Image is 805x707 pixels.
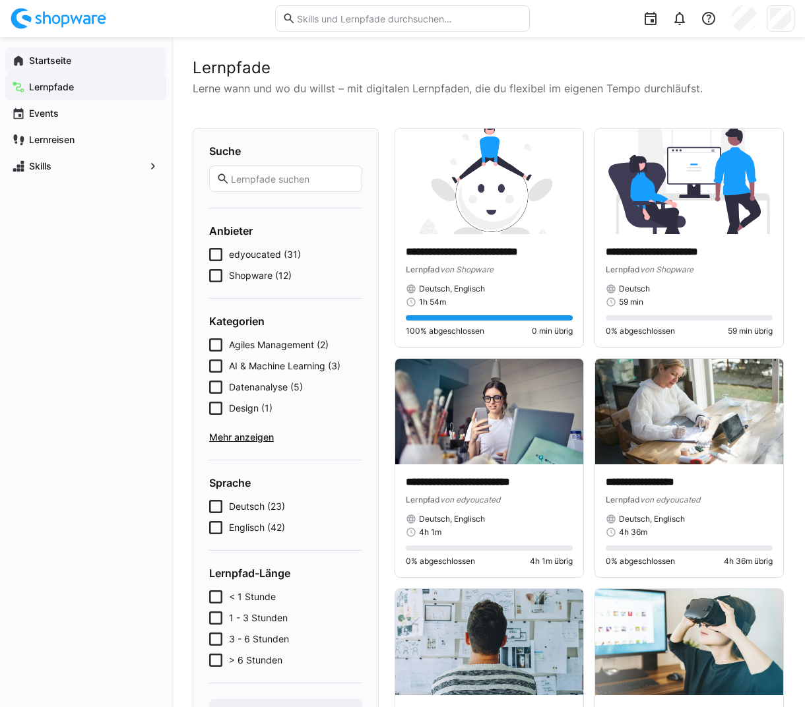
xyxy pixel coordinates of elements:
[209,567,362,580] h4: Lernpfad-Länge
[209,476,362,489] h4: Sprache
[229,611,288,625] span: 1 - 3 Stunden
[606,495,640,505] span: Lernpfad
[209,144,362,158] h4: Suche
[440,264,494,274] span: von Shopware
[406,556,475,567] span: 0% abgeschlossen
[606,264,640,274] span: Lernpfad
[419,514,485,524] span: Deutsch, Englisch
[229,500,285,513] span: Deutsch (23)
[619,284,650,294] span: Deutsch
[209,431,362,444] span: Mehr anzeigen
[440,495,500,505] span: von edyoucated
[640,264,693,274] span: von Shopware
[229,590,276,603] span: < 1 Stunde
[619,297,643,307] span: 59 min
[229,359,340,373] span: AI & Machine Learning (3)
[532,326,573,336] span: 0 min übrig
[606,556,675,567] span: 0% abgeschlossen
[229,402,273,415] span: Design (1)
[419,527,441,538] span: 4h 1m
[296,13,523,24] input: Skills und Lernpfade durchsuchen…
[419,297,446,307] span: 1h 54m
[193,80,784,96] p: Lerne wann und wo du willst – mit digitalen Lernpfaden, die du flexibel im eigenen Tempo durchläu...
[395,589,583,694] img: image
[606,326,675,336] span: 0% abgeschlossen
[595,589,783,694] img: image
[229,521,285,534] span: Englisch (42)
[640,495,700,505] span: von edyoucated
[728,326,773,336] span: 59 min übrig
[395,129,583,234] img: image
[724,556,773,567] span: 4h 36m übrig
[229,632,289,646] span: 3 - 6 Stunden
[406,495,440,505] span: Lernpfad
[419,284,485,294] span: Deutsch, Englisch
[229,269,292,282] span: Shopware (12)
[395,359,583,464] img: image
[530,556,573,567] span: 4h 1m übrig
[229,381,303,394] span: Datenanalyse (5)
[406,326,484,336] span: 100% abgeschlossen
[229,248,301,261] span: edyoucated (31)
[619,527,647,538] span: 4h 36m
[193,58,784,78] h2: Lernpfade
[619,514,685,524] span: Deutsch, Englisch
[209,315,362,328] h4: Kategorien
[406,264,440,274] span: Lernpfad
[209,224,362,237] h4: Anbieter
[229,338,329,352] span: Agiles Management (2)
[230,173,355,185] input: Lernpfade suchen
[595,129,783,234] img: image
[229,654,282,667] span: > 6 Stunden
[595,359,783,464] img: image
